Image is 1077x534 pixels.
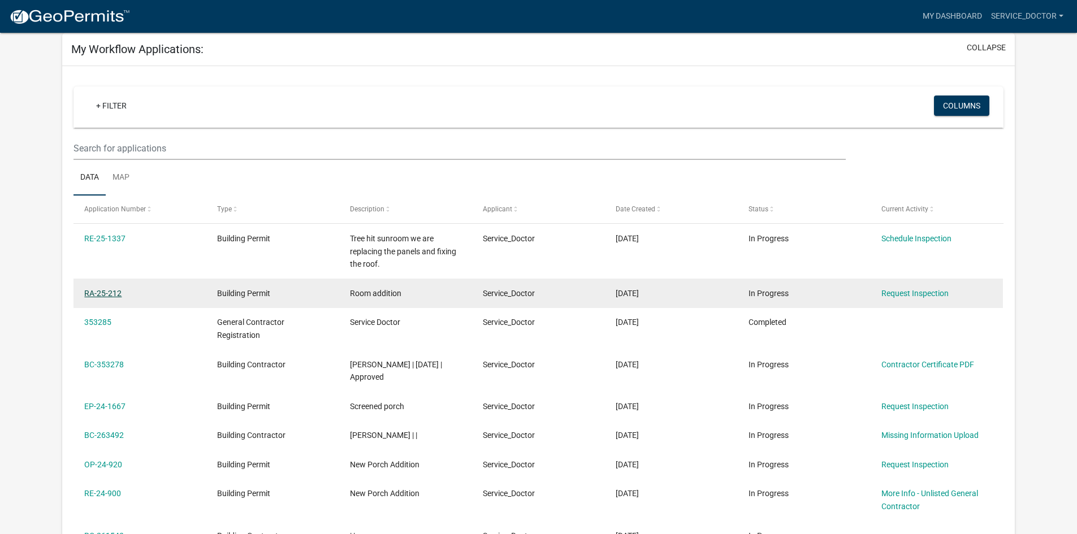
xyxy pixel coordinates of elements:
span: 05/23/2024 [616,460,639,469]
a: RE-25-1337 [84,234,126,243]
span: Service_Doctor [483,431,535,440]
datatable-header-cell: Status [737,196,870,223]
button: Columns [934,95,989,116]
span: 08/28/2024 [616,402,639,411]
span: Building Permit [217,289,270,298]
span: Building Permit [217,234,270,243]
a: OP-24-920 [84,460,122,469]
span: Service_Doctor [483,402,535,411]
span: Building Contractor [217,360,286,369]
span: 05/20/2024 [616,489,639,498]
h5: My Workflow Applications: [71,42,204,56]
span: 05/23/2024 [616,431,639,440]
span: In Progress [749,431,789,440]
a: Map [106,160,136,196]
span: Building Permit [217,402,270,411]
a: Schedule Inspection [881,234,951,243]
span: Service Doctor [350,318,400,327]
span: Building Permit [217,460,270,469]
span: Description [350,205,384,213]
span: Screened porch [350,402,404,411]
span: Application Number [84,205,146,213]
span: Current Activity [881,205,928,213]
span: Service_Doctor [483,289,535,298]
span: Building Contractor [217,431,286,440]
a: My Dashboard [918,6,987,27]
a: Request Inspection [881,460,949,469]
span: In Progress [749,360,789,369]
a: More Info - Unlisted General Contractor [881,489,978,511]
a: Request Inspection [881,289,949,298]
span: In Progress [749,402,789,411]
span: Service_Doctor [483,489,535,498]
a: Data [73,160,106,196]
span: 12/27/2024 [616,360,639,369]
span: Date Created [616,205,655,213]
datatable-header-cell: Date Created [605,196,738,223]
a: RE-24-900 [84,489,121,498]
span: Service_Doctor [483,234,535,243]
span: New Porch Addition [350,489,419,498]
a: RA-25-212 [84,289,122,298]
span: In Progress [749,289,789,298]
a: Request Inspection [881,402,949,411]
span: Service_Doctor [483,460,535,469]
span: 07/23/2025 [616,234,639,243]
span: Completed [749,318,786,327]
span: General Contractor Registration [217,318,284,340]
span: In Progress [749,234,789,243]
span: Tree hit sunroom we are replacing the panels and fixing the roof. [350,234,456,269]
datatable-header-cell: Current Activity [870,196,1003,223]
a: 353285 [84,318,111,327]
a: BC-353278 [84,360,124,369]
span: Randy Ralls | | [350,431,417,440]
input: Search for applications [73,137,845,160]
span: Room addition [350,289,401,298]
span: In Progress [749,489,789,498]
datatable-header-cell: Type [206,196,339,223]
span: Service_Doctor [483,360,535,369]
span: Building Permit [217,489,270,498]
span: In Progress [749,460,789,469]
span: Type [217,205,232,213]
span: Randy Ralls | 01/01/2025 | Approved [350,360,442,382]
button: collapse [967,42,1006,54]
span: 02/26/2025 [616,289,639,298]
datatable-header-cell: Description [339,196,472,223]
a: BC-263492 [84,431,124,440]
a: + Filter [87,95,136,116]
span: New Porch Addition [350,460,419,469]
datatable-header-cell: Application Number [73,196,206,223]
a: Service_Doctor [987,6,1068,27]
span: Applicant [483,205,512,213]
a: Missing Information Upload [881,431,979,440]
a: EP-24-1667 [84,402,126,411]
span: Status [749,205,768,213]
span: 12/27/2024 [616,318,639,327]
span: Service_Doctor [483,318,535,327]
a: Contractor Certificate PDF [881,360,974,369]
datatable-header-cell: Applicant [472,196,605,223]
